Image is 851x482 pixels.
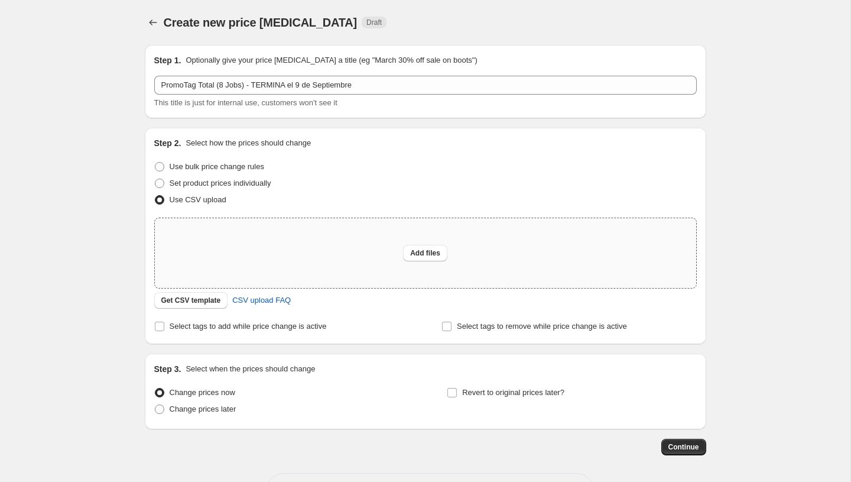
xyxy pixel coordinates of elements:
[170,162,264,171] span: Use bulk price change rules
[186,54,477,66] p: Optionally give your price [MEDICAL_DATA] a title (eg "March 30% off sale on boots")
[232,295,291,306] span: CSV upload FAQ
[154,292,228,309] button: Get CSV template
[145,14,161,31] button: Price change jobs
[170,388,235,397] span: Change prices now
[154,54,181,66] h2: Step 1.
[161,296,221,305] span: Get CSV template
[154,98,337,107] span: This title is just for internal use, customers won't see it
[668,442,699,452] span: Continue
[410,248,440,258] span: Add files
[366,18,382,27] span: Draft
[457,322,627,331] span: Select tags to remove while price change is active
[164,16,358,29] span: Create new price [MEDICAL_DATA]
[186,137,311,149] p: Select how the prices should change
[170,322,327,331] span: Select tags to add while price change is active
[170,179,271,187] span: Set product prices individually
[170,195,226,204] span: Use CSV upload
[154,76,697,95] input: 30% off holiday sale
[154,137,181,149] h2: Step 2.
[661,439,706,455] button: Continue
[154,363,181,375] h2: Step 3.
[186,363,315,375] p: Select when the prices should change
[462,388,564,397] span: Revert to original prices later?
[403,245,447,261] button: Add files
[225,291,298,310] a: CSV upload FAQ
[170,405,236,413] span: Change prices later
